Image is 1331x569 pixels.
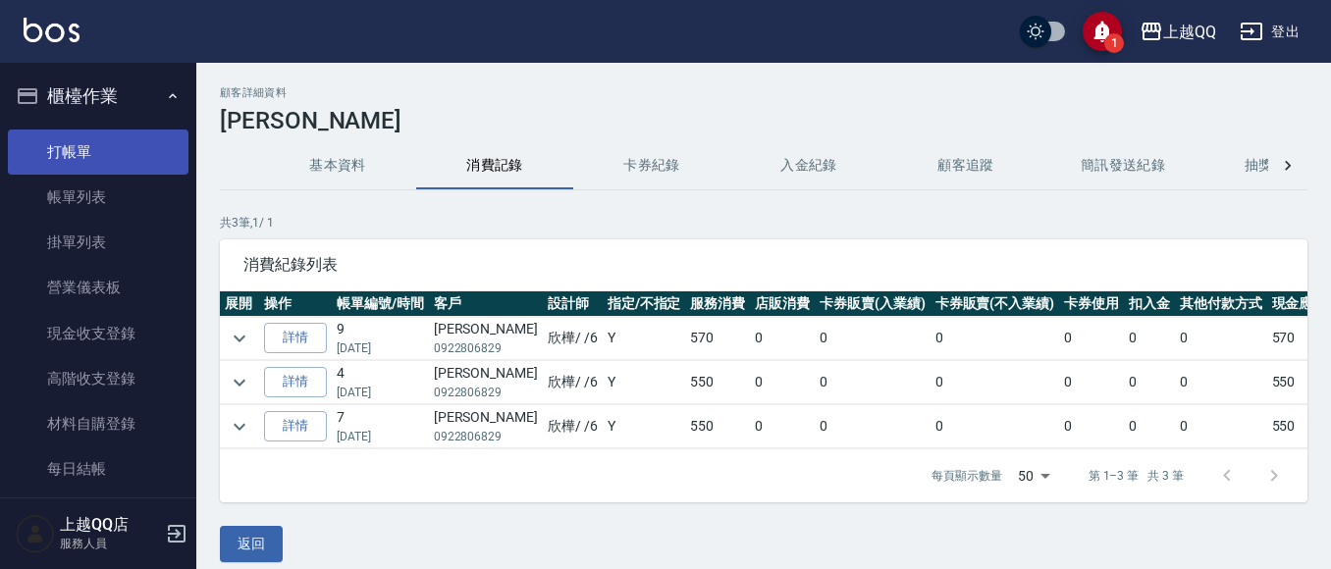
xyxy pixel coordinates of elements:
[220,214,1307,232] p: 共 3 筆, 1 / 1
[8,492,188,538] a: 排班表
[434,428,538,445] p: 0922806829
[685,405,750,448] td: 550
[815,317,931,360] td: 0
[434,339,538,357] p: 0922806829
[1124,361,1175,404] td: 0
[429,405,543,448] td: [PERSON_NAME]
[1010,449,1057,502] div: 50
[1059,405,1124,448] td: 0
[332,361,429,404] td: 4
[1124,291,1175,317] th: 扣入金
[1044,142,1201,189] button: 簡訊發送紀錄
[337,339,424,357] p: [DATE]
[220,86,1307,99] h2: 顧客詳細資料
[1059,317,1124,360] td: 0
[259,142,416,189] button: 基本資料
[685,291,750,317] th: 服務消費
[243,255,1284,275] span: 消費紀錄列表
[220,107,1307,134] h3: [PERSON_NAME]
[1175,317,1267,360] td: 0
[750,317,815,360] td: 0
[8,220,188,265] a: 掛單列表
[8,265,188,310] a: 營業儀表板
[8,129,188,175] a: 打帳單
[1132,12,1224,52] button: 上越QQ
[225,368,254,397] button: expand row
[264,323,327,353] a: 詳情
[815,361,931,404] td: 0
[1059,361,1124,404] td: 0
[1163,20,1216,44] div: 上越QQ
[543,405,603,448] td: 欣樺 / /6
[730,142,887,189] button: 入金紀錄
[1175,291,1267,317] th: 其他付款方式
[60,535,160,552] p: 服務人員
[1089,467,1184,485] p: 第 1–3 筆 共 3 筆
[264,367,327,397] a: 詳情
[685,361,750,404] td: 550
[225,324,254,353] button: expand row
[8,401,188,446] a: 材料自購登錄
[1083,12,1122,51] button: save
[8,175,188,220] a: 帳單列表
[259,291,332,317] th: 操作
[337,428,424,445] p: [DATE]
[337,384,424,401] p: [DATE]
[8,446,188,491] a: 每日結帳
[332,317,429,360] td: 9
[603,291,686,317] th: 指定/不指定
[8,356,188,401] a: 高階收支登錄
[429,317,543,360] td: [PERSON_NAME]
[543,291,603,317] th: 設計師
[603,405,686,448] td: Y
[1124,405,1175,448] td: 0
[225,412,254,441] button: expand row
[429,291,543,317] th: 客戶
[60,515,160,535] h5: 上越QQ店
[887,142,1044,189] button: 顧客追蹤
[750,291,815,317] th: 店販消費
[429,361,543,404] td: [PERSON_NAME]
[603,361,686,404] td: Y
[1104,33,1124,53] span: 1
[815,291,931,317] th: 卡券販賣(入業績)
[543,361,603,404] td: 欣樺 / /6
[931,291,1060,317] th: 卡券販賣(不入業績)
[1175,361,1267,404] td: 0
[220,291,259,317] th: 展開
[1059,291,1124,317] th: 卡券使用
[1232,14,1307,50] button: 登出
[1175,405,1267,448] td: 0
[416,142,573,189] button: 消費記錄
[932,467,1002,485] p: 每頁顯示數量
[16,514,55,553] img: Person
[573,142,730,189] button: 卡券紀錄
[332,291,429,317] th: 帳單編號/時間
[24,18,80,42] img: Logo
[685,317,750,360] td: 570
[264,411,327,441] a: 詳情
[332,405,429,448] td: 7
[931,405,1060,448] td: 0
[931,361,1060,404] td: 0
[8,311,188,356] a: 現金收支登錄
[931,317,1060,360] td: 0
[1124,317,1175,360] td: 0
[750,361,815,404] td: 0
[815,405,931,448] td: 0
[220,526,283,562] button: 返回
[750,405,815,448] td: 0
[8,71,188,122] button: 櫃檯作業
[434,384,538,401] p: 0922806829
[543,317,603,360] td: 欣樺 / /6
[603,317,686,360] td: Y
